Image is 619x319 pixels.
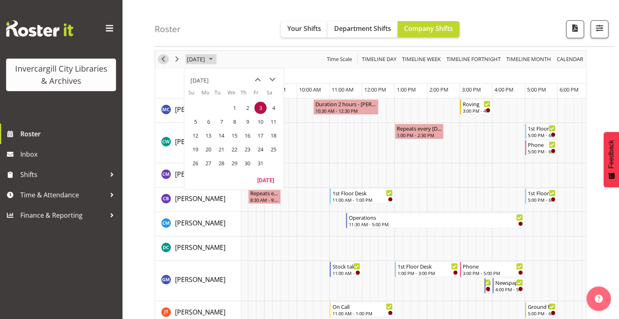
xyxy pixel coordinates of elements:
[332,189,393,197] div: 1st Floor Desk
[215,143,227,155] span: Tuesday, October 21, 2025
[495,286,523,293] div: 4:00 PM - 5:00 PM
[556,54,584,64] span: calendar
[429,86,448,93] span: 2:00 PM
[395,262,460,277] div: Gabriel McKay Smith"s event - 1st Floor Desk Begin From Friday, October 3, 2025 at 1:00:00 PM GMT...
[252,174,280,186] button: Today
[175,137,225,146] a: [PERSON_NAME]
[528,140,556,149] div: Phone
[401,54,442,64] button: Timeline Week
[175,243,225,252] span: [PERSON_NAME]
[361,54,398,64] button: Timeline Day
[214,89,227,101] th: Tu
[332,302,393,310] div: On Call
[170,51,184,68] div: next period
[228,143,241,155] span: Wednesday, October 22, 2025
[175,170,225,179] span: [PERSON_NAME]
[397,124,442,132] div: Repeats every [DATE] - [PERSON_NAME]
[484,278,492,293] div: Gabriel McKay Smith"s event - New book tagging Begin From Friday, October 3, 2025 at 3:45:00 PM G...
[189,143,201,155] span: Sunday, October 19, 2025
[241,157,254,169] span: Thursday, October 30, 2025
[202,157,214,169] span: Monday, October 27, 2025
[189,116,201,128] span: Sunday, October 5, 2025
[326,54,353,64] span: Time Scale
[463,270,523,276] div: 3:00 PM - 5:00 PM
[254,89,267,101] th: Fr
[241,116,254,128] span: Thursday, October 9, 2025
[20,209,106,221] span: Finance & Reporting
[315,100,376,108] div: Duration 2 hours - [PERSON_NAME]
[492,278,525,293] div: Gabriel McKay Smith"s event - Newspapers Begin From Friday, October 3, 2025 at 4:00:00 PM GMT+13:...
[267,116,280,128] span: Saturday, October 11, 2025
[328,21,398,37] button: Department Shifts
[487,278,490,286] div: New book tagging
[175,307,225,317] a: [PERSON_NAME]
[397,86,416,93] span: 1:00 PM
[265,72,280,87] button: next month
[175,275,225,284] a: [PERSON_NAME]
[175,105,225,114] a: [PERSON_NAME]
[250,189,279,197] div: Repeats every [DATE] - [PERSON_NAME]
[190,72,209,89] div: title
[608,140,615,168] span: Feedback
[560,86,579,93] span: 6:00 PM
[202,143,214,155] span: Monday, October 20, 2025
[528,132,556,138] div: 5:00 PM - 6:00 PM
[215,129,227,142] span: Tuesday, October 14, 2025
[556,54,585,64] button: Month
[463,262,523,270] div: Phone
[155,123,241,163] td: Catherine Wilson resource
[528,197,556,203] div: 5:00 PM - 6:00 PM
[398,270,458,276] div: 1:00 PM - 3:00 PM
[505,54,553,64] button: Timeline Month
[267,102,280,114] span: Saturday, October 4, 2025
[281,21,328,37] button: Your Shifts
[189,129,201,142] span: Sunday, October 12, 2025
[241,129,254,142] span: Thursday, October 16, 2025
[525,124,558,139] div: Catherine Wilson"s event - 1st Floor Desk Begin From Friday, October 3, 2025 at 5:00:00 PM GMT+13...
[346,213,525,228] div: Cindy Mulrooney"s event - Operations Begin From Friday, October 3, 2025 at 11:30:00 AM GMT+13:00 ...
[332,270,360,276] div: 11:00 AM - 12:00 PM
[175,169,225,179] a: [PERSON_NAME]
[175,194,225,203] a: [PERSON_NAME]
[334,24,391,33] span: Department Shifts
[6,20,73,37] img: Rosterit website logo
[20,148,118,160] span: Inbox
[201,89,214,101] th: Mo
[250,197,279,203] div: 8:30 AM - 9:30 AM
[20,128,118,140] span: Roster
[254,143,267,155] span: Friday, October 24, 2025
[248,188,281,204] div: Chris Broad"s event - Repeats every friday - Chris Broad Begin From Friday, October 3, 2025 at 8:...
[525,188,558,204] div: Chris Broad"s event - 1st Floor Desk Begin From Friday, October 3, 2025 at 5:00:00 PM GMT+13:00 E...
[528,310,556,317] div: 5:00 PM - 6:00 PM
[20,189,106,201] span: Time & Attendance
[254,157,267,169] span: Friday, October 31, 2025
[175,218,225,227] span: [PERSON_NAME]
[364,86,386,93] span: 12:00 PM
[404,24,453,33] span: Company Shifts
[528,302,556,310] div: Ground floor Help Desk
[241,143,254,155] span: Thursday, October 23, 2025
[332,86,354,93] span: 11:00 AM
[175,243,225,252] a: [PERSON_NAME]
[250,72,265,87] button: previous month
[332,310,393,317] div: 11:00 AM - 1:00 PM
[604,132,619,187] button: Feedback - Show survey
[14,63,108,87] div: Invercargill City Libraries & Archives
[494,86,514,93] span: 4:00 PM
[462,86,481,93] span: 3:00 PM
[330,302,395,317] div: Glen Tomlinson"s event - On Call Begin From Friday, October 3, 2025 at 11:00:00 AM GMT+13:00 Ends...
[156,51,170,68] div: previous period
[172,54,183,64] button: Next
[186,54,217,64] button: October 2025
[155,261,241,301] td: Gabriel McKay Smith resource
[528,148,556,155] div: 5:00 PM - 6:00 PM
[186,54,206,64] span: [DATE]
[20,168,106,181] span: Shifts
[525,302,558,317] div: Glen Tomlinson"s event - Ground floor Help Desk Begin From Friday, October 3, 2025 at 5:00:00 PM ...
[158,54,169,64] button: Previous
[155,212,241,236] td: Cindy Mulrooney resource
[254,102,267,114] span: Friday, October 3, 2025
[349,213,523,221] div: Operations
